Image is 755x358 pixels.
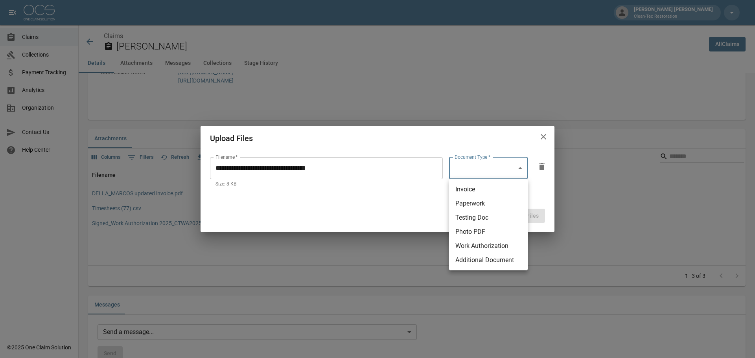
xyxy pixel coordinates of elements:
li: Invoice [449,182,528,196]
li: Testing Doc [449,211,528,225]
li: Photo PDF [449,225,528,239]
li: Paperwork [449,196,528,211]
li: Work Authorization [449,239,528,253]
li: Additional Document [449,253,528,267]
